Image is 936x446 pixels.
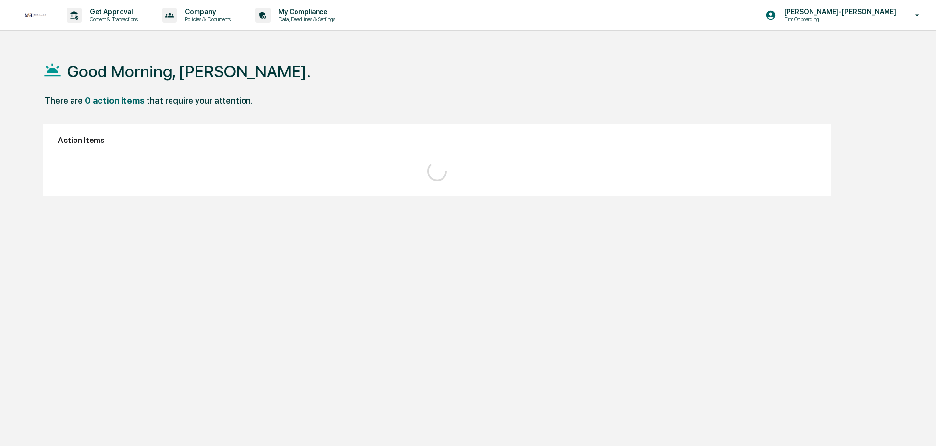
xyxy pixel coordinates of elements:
p: Get Approval [82,8,143,16]
p: Policies & Documents [177,16,236,23]
h1: Good Morning, [PERSON_NAME]. [67,62,311,81]
img: logo [24,12,47,19]
div: 0 action items [85,95,145,106]
div: There are [45,95,83,106]
p: My Compliance [271,8,340,16]
p: Data, Deadlines & Settings [271,16,340,23]
p: Company [177,8,236,16]
div: that require your attention. [147,95,253,106]
h2: Action Items [58,136,816,145]
p: [PERSON_NAME]-[PERSON_NAME] [776,8,901,16]
p: Content & Transactions [82,16,143,23]
p: Firm Onboarding [776,16,872,23]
